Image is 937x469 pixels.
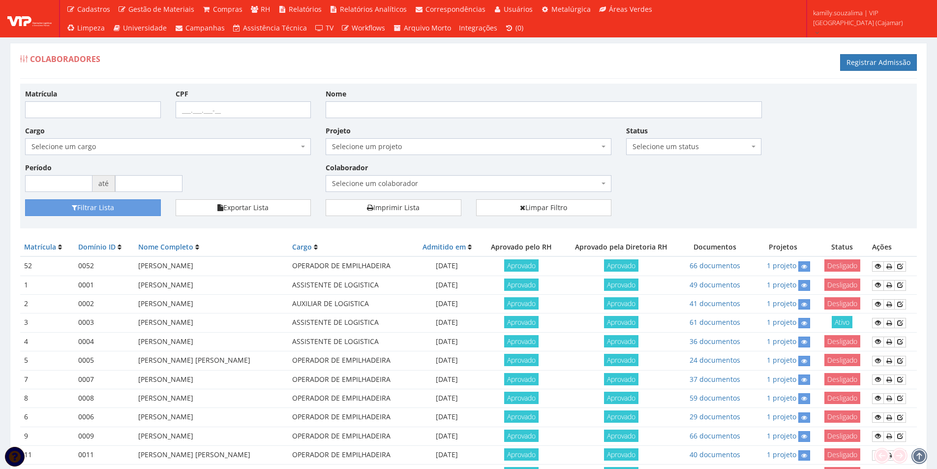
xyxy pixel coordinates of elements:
[289,4,322,14] span: Relatórios
[690,450,740,459] a: 40 documentos
[229,19,311,37] a: Assistência Técnica
[176,89,188,99] label: CPF
[74,295,135,313] td: 0002
[20,446,74,465] td: 11
[413,408,481,427] td: [DATE]
[261,4,270,14] span: RH
[288,389,414,407] td: OPERADOR DE EMPILHADEIRA
[604,373,638,385] span: Aprovado
[515,23,523,32] span: (0)
[749,238,816,256] th: Projetos
[604,354,638,366] span: Aprovado
[455,19,501,37] a: Integrações
[413,351,481,370] td: [DATE]
[7,11,52,26] img: logo
[326,175,611,192] span: Selecione um colaborador
[128,4,194,14] span: Gestão de Materiais
[767,393,796,403] a: 1 projeto
[20,389,74,407] td: 8
[690,393,740,403] a: 59 documentos
[604,410,638,423] span: Aprovado
[62,19,109,37] a: Limpeza
[134,446,288,465] td: [PERSON_NAME] [PERSON_NAME]
[504,259,539,272] span: Aprovado
[404,23,451,32] span: Arquivo Morto
[551,4,591,14] span: Metalúrgica
[74,351,135,370] td: 0005
[816,238,868,256] th: Status
[604,448,638,461] span: Aprovado
[326,23,333,32] span: TV
[690,355,740,365] a: 24 documentos
[74,332,135,351] td: 0004
[326,126,351,136] label: Projeto
[25,138,311,155] span: Selecione um cargo
[413,446,481,465] td: [DATE]
[476,199,612,216] a: Limpar Filtro
[74,389,135,407] td: 0008
[288,446,414,465] td: OPERADOR DE EMPILHADEIRA
[690,431,740,440] a: 66 documentos
[767,375,796,384] a: 1 projeto
[824,279,860,291] span: Desligado
[604,279,638,291] span: Aprovado
[288,295,414,313] td: AUXILIAR DE LOGISTICA
[413,295,481,313] td: [DATE]
[389,19,455,37] a: Arquivo Morto
[20,427,74,445] td: 9
[767,280,796,289] a: 1 projeto
[25,126,45,136] label: Cargo
[74,370,135,389] td: 0007
[337,19,390,37] a: Workflows
[824,392,860,404] span: Desligado
[134,295,288,313] td: [PERSON_NAME]
[25,199,161,216] button: Filtrar Lista
[824,354,860,366] span: Desligado
[134,256,288,276] td: [PERSON_NAME]
[352,23,385,32] span: Workflows
[185,23,225,32] span: Campanhas
[176,101,311,118] input: ___.___.___-__
[504,335,539,347] span: Aprovado
[20,370,74,389] td: 7
[690,280,740,289] a: 49 documentos
[504,316,539,328] span: Aprovado
[626,138,762,155] span: Selecione um status
[413,332,481,351] td: [DATE]
[74,427,135,445] td: 0009
[326,89,346,99] label: Nome
[20,408,74,427] td: 6
[824,259,860,272] span: Desligado
[20,332,74,351] td: 4
[24,242,56,251] a: Matrícula
[824,430,860,442] span: Desligado
[288,370,414,389] td: OPERADOR DE EMPILHADEIRA
[92,175,115,192] span: até
[690,299,740,308] a: 41 documentos
[604,297,638,310] span: Aprovado
[690,375,740,384] a: 37 documentos
[311,19,337,37] a: TV
[413,370,481,389] td: [DATE]
[501,19,528,37] a: (0)
[504,410,539,423] span: Aprovado
[288,256,414,276] td: OPERADOR DE EMPILHADEIRA
[138,242,193,251] a: Nome Completo
[74,446,135,465] td: 0011
[604,259,638,272] span: Aprovado
[767,299,796,308] a: 1 projeto
[824,410,860,423] span: Desligado
[78,242,116,251] a: Domínio ID
[609,4,652,14] span: Áreas Verdes
[332,179,599,188] span: Selecione um colaborador
[504,297,539,310] span: Aprovado
[413,389,481,407] td: [DATE]
[504,279,539,291] span: Aprovado
[767,317,796,327] a: 1 projeto
[134,313,288,332] td: [PERSON_NAME]
[604,335,638,347] span: Aprovado
[504,373,539,385] span: Aprovado
[288,332,414,351] td: ASSISTENTE DE LOGISTICA
[690,261,740,270] a: 66 documentos
[123,23,167,32] span: Universidade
